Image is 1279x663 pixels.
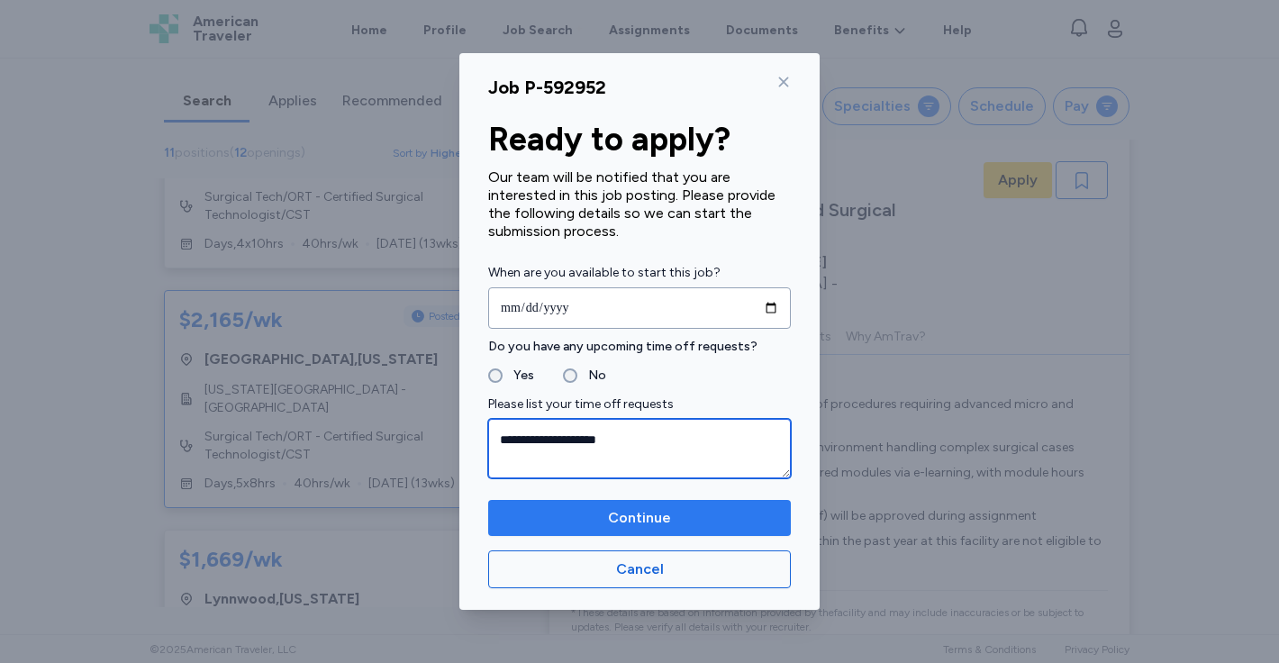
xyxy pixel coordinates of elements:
[488,168,791,241] div: Our team will be notified that you are interested in this job posting. Please provide the followi...
[503,365,534,386] label: Yes
[488,262,791,284] label: When are you available to start this job?
[488,500,791,536] button: Continue
[488,75,606,100] div: Job P-592952
[488,336,791,358] label: Do you have any upcoming time off requests?
[488,122,791,158] div: Ready to apply?
[488,550,791,588] button: Cancel
[616,559,664,580] span: Cancel
[608,507,671,529] span: Continue
[577,365,606,386] label: No
[488,394,791,415] label: Please list your time off requests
